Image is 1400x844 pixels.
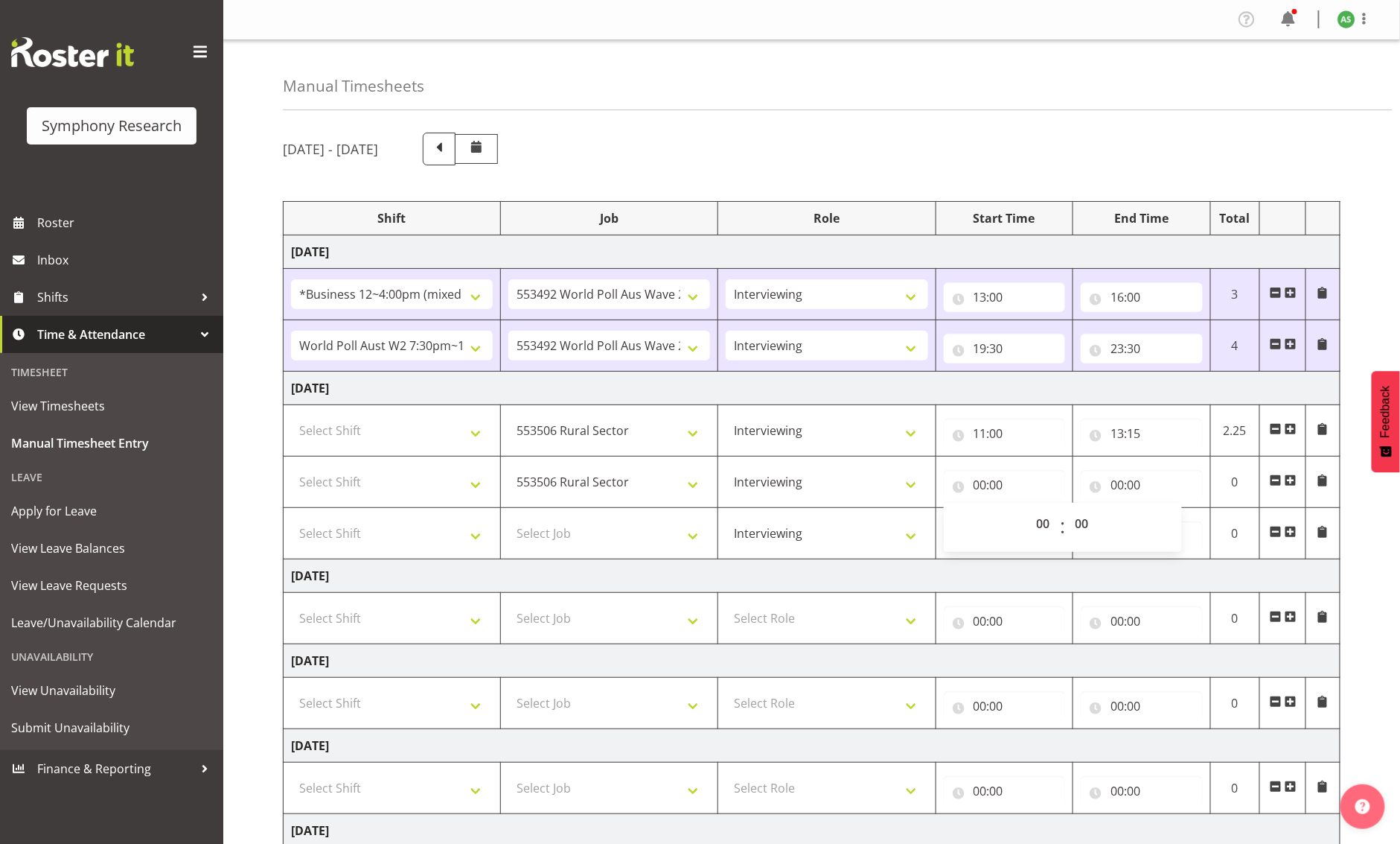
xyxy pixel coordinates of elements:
td: 0 [1210,678,1260,729]
div: Timesheet [4,357,220,387]
input: Click to select... [1081,470,1203,500]
span: Inbox [37,249,216,271]
input: Click to select... [944,334,1066,364]
span: Submit Unavailability [11,717,212,739]
input: Click to select... [1081,419,1203,448]
span: View Leave Requests [11,574,212,597]
span: View Unavailability [11,679,212,702]
a: View Leave Balances [4,530,220,567]
span: Shifts [37,286,194,308]
div: Symphony Research [42,115,182,137]
td: 0 [1210,763,1260,814]
a: Submit Unavailability [4,709,220,746]
input: Click to select... [1081,691,1203,721]
input: Click to select... [1081,282,1203,312]
span: View Leave Balances [11,537,212,559]
span: Time & Attendance [37,323,194,346]
a: Manual Timesheet Entry [4,425,220,462]
div: Role [726,209,927,227]
h4: Manual Timesheets [283,77,424,95]
input: Click to select... [944,691,1066,721]
td: [DATE] [284,372,1340,405]
input: Click to select... [944,419,1066,448]
span: Apply for Leave [11,500,212,522]
td: 0 [1210,457,1260,508]
td: [DATE] [284,235,1340,269]
input: Click to select... [1081,606,1203,636]
td: 2.25 [1210,405,1260,457]
td: 0 [1210,508,1260,559]
div: Leave [4,462,220,492]
input: Click to select... [1081,776,1203,806]
td: 3 [1210,269,1260,320]
span: Feedback [1379,386,1393,438]
td: [DATE] [284,644,1340,678]
span: View Timesheets [11,395,212,417]
input: Click to select... [944,470,1066,500]
span: : [1060,509,1065,546]
div: Start Time [944,209,1066,227]
span: Manual Timesheet Entry [11,432,212,454]
td: [DATE] [284,729,1340,763]
td: 4 [1210,320,1260,372]
div: Total [1218,209,1253,227]
input: Click to select... [944,776,1066,806]
div: Shift [291,209,493,227]
span: Finance & Reporting [37,758,194,780]
a: Apply for Leave [4,492,220,530]
div: End Time [1081,209,1203,227]
img: ange-steiger11422.jpg [1337,10,1355,28]
input: Click to select... [944,282,1066,312]
button: Feedback - Show survey [1372,371,1400,472]
a: View Unavailability [4,672,220,709]
img: Rosterit website logo [11,37,134,67]
input: Click to select... [1081,334,1203,364]
a: View Timesheets [4,387,220,425]
input: Click to select... [944,606,1066,636]
a: View Leave Requests [4,567,220,604]
h5: [DATE] - [DATE] [283,141,378,157]
img: help-xxl-2.png [1355,799,1370,814]
td: [DATE] [284,559,1340,593]
a: Leave/Unavailability Calendar [4,604,220,641]
div: Unavailability [4,641,220,672]
td: 0 [1210,593,1260,644]
span: Roster [37,212,216,234]
div: Job [508,209,710,227]
span: Leave/Unavailability Calendar [11,612,212,634]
